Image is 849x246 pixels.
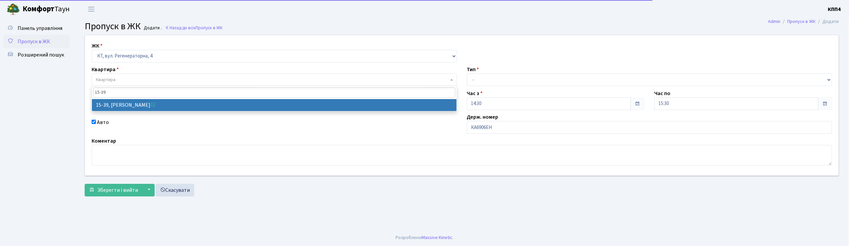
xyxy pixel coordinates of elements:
[3,48,70,61] a: Розширений пошук
[828,5,841,13] a: КПП4
[467,65,479,73] label: Тип
[83,4,100,15] button: Переключити навігацію
[18,51,64,59] span: Розширений пошук
[143,25,162,31] small: Додати .
[467,113,499,121] label: Держ. номер
[96,76,116,83] span: Квартира
[788,18,816,25] a: Пропуск в ЖК
[7,3,20,16] img: logo.png
[85,184,142,196] button: Зберегти і вийти
[396,234,453,241] div: Розроблено .
[165,25,223,31] a: Назад до всіхПропуск в ЖК
[18,25,62,32] span: Панель управління
[156,184,194,196] a: Скасувати
[18,38,50,45] span: Пропуск в ЖК
[92,137,116,145] label: Коментар
[195,25,223,31] span: Пропуск в ЖК
[97,118,109,126] label: Авто
[467,89,483,97] label: Час з
[3,35,70,48] a: Пропуск в ЖК
[23,4,54,14] b: Комфорт
[758,15,849,29] nav: breadcrumb
[23,4,70,15] span: Таун
[422,234,452,241] a: Massive Kinetic
[92,42,103,50] label: ЖК
[816,18,839,25] li: Додати
[92,99,457,111] li: 15-39, [PERSON_NAME]
[655,89,671,97] label: Час по
[92,65,119,73] label: Квартира
[467,121,832,134] input: АА1234АА
[97,186,138,194] span: Зберегти і вийти
[3,22,70,35] a: Панель управління
[768,18,781,25] a: Admin
[828,6,841,13] b: КПП4
[85,20,141,33] span: Пропуск в ЖК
